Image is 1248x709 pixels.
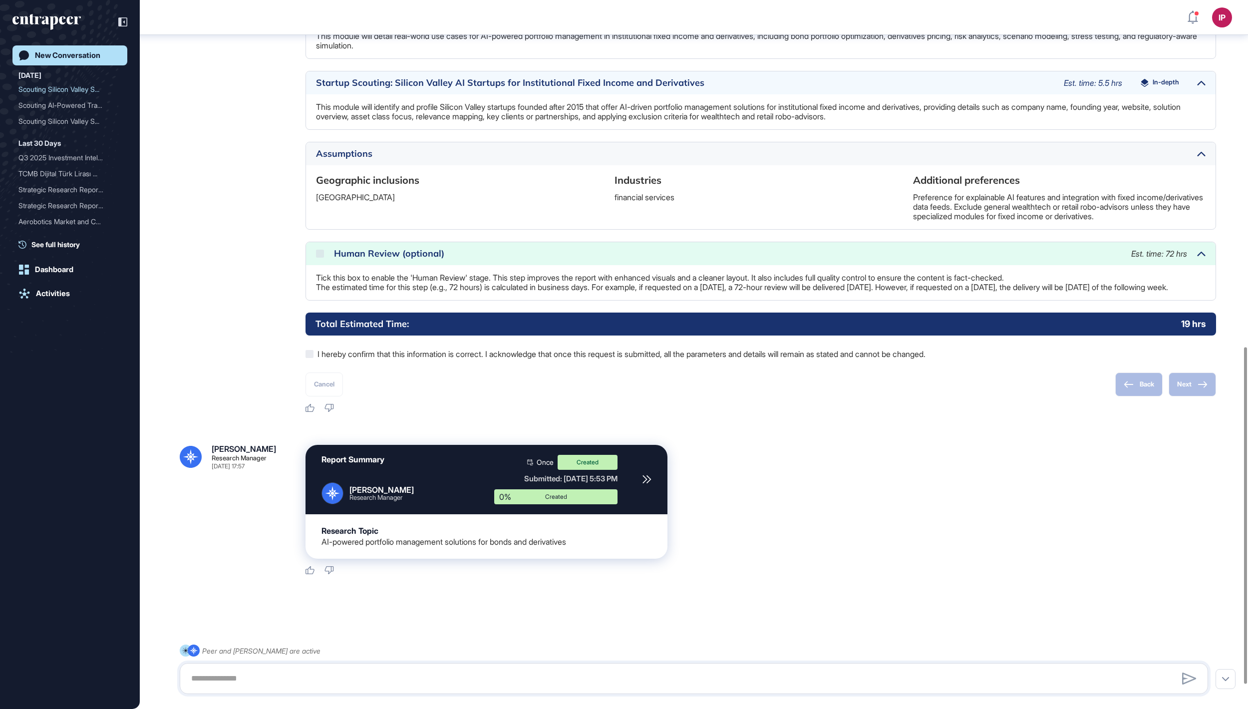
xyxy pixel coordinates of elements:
div: Company Benchmark Analysis for Aerobotics [18,230,121,246]
div: Startup Scouting: Silicon Valley AI Startups for Institutional Fixed Income and Derivatives [316,78,1054,87]
h6: Industries [615,173,907,187]
div: Strategic Research Report... [18,182,113,198]
a: Activities [12,284,127,304]
div: Dashboard [35,265,73,274]
div: [DATE] 17:57 [212,463,245,469]
div: [DATE] [18,69,41,81]
div: Q3 2025 Investment Intell... [18,150,113,166]
div: Last 30 Days [18,137,61,149]
h6: Geographic inclusions [316,173,609,187]
p: 19 hrs [1181,318,1206,330]
div: Scouting AI-Powered Trading Startups in Silicon Valley for Market Insight and Algorithmic Strategies [18,97,121,113]
div: Aerobotics Market and Competitor Analysis in Fruit Agriculture: Use-Case Discovery and Benchmarking [18,214,121,230]
h6: Total Estimated Time: [315,318,409,330]
div: Company Benchmark Analysi... [18,230,113,246]
div: TCMB Dijital Türk Lirası Ekosistemine Katılım Çağrısı için Proje Başvuruları Hazırlama Desteği [18,166,121,182]
div: Research Manager [349,494,414,501]
div: Scouting AI-Powered Tradi... [18,97,113,113]
div: Scouting Silicon Valley S... [18,113,113,129]
div: Peer and [PERSON_NAME] are active [202,645,320,657]
p: [GEOGRAPHIC_DATA] [316,193,609,202]
div: Strategic Research Report on Civil Applications of Manned and Unmanned Aerial Vehicles (UAVs/UAS)... [18,198,121,214]
div: 0% [494,489,525,504]
div: Report Summary [321,455,384,464]
div: TCMB Dijital Türk Lirası ... [18,166,113,182]
p: Preference for explainable AI features and integration with fixed income/derivatives data feeds. ... [913,193,1206,221]
label: I hereby confirm that this information is correct. I acknowledge that once this request is submit... [306,348,1216,360]
button: IP [1212,7,1232,27]
a: New Conversation [12,45,127,65]
p: This module will detail real-world use cases for AI-powered portfolio management in institutional... [316,31,1206,50]
div: Research Topic [321,526,378,536]
span: Est. time: 5.5 hrs [1064,78,1122,88]
div: [PERSON_NAME] [349,485,414,495]
div: entrapeer-logo [12,14,81,30]
div: Scouting Silicon Valley Startups for AI-Driven Portfolio Management Solutions in Bonds and Deriva... [18,81,121,97]
div: New Conversation [35,51,100,60]
div: Created [558,455,618,470]
div: Scouting Silicon Valley S... [18,81,113,97]
a: Dashboard [12,260,127,280]
p: This module will identify and profile Silicon Valley startups founded after 2015 that offer AI-dr... [316,102,1206,121]
span: See full history [31,239,80,250]
div: Activities [36,289,70,298]
span: Est. time: 72 hrs [1131,249,1187,259]
div: Strategic Research Report on Civil Applications of UAVs/UAS: Startup Landscape and Opportunities ... [18,182,121,198]
div: [PERSON_NAME] [212,445,276,453]
span: Once [537,459,554,466]
p: financial services [615,193,907,202]
div: Aerobotics Market and Com... [18,214,113,230]
div: Assumptions [316,149,1187,158]
p: Tick this box to enable the 'Human Review' stage. This step improves the report with enhanced vis... [316,273,1206,292]
div: Scouting Silicon Valley Startups for Innovative Treasury Solutions in Interest Rate and Liquidity... [18,113,121,129]
span: In-depth [1153,79,1179,87]
h6: Additional preferences [913,173,1206,187]
div: Q3 2025 Investment Intelligence Report for Türkiye İş Bankası: Analysis of Startup Funding in Fin... [18,150,121,166]
div: Created [502,494,610,500]
div: Submitted: [DATE] 5:53 PM [494,474,618,483]
div: AI-powered portfolio management solutions for bonds and derivatives [321,537,566,547]
div: Research Manager [212,455,267,461]
a: See full history [18,239,127,250]
div: Human Review (optional) [334,249,1121,258]
div: Strategic Research Report... [18,198,113,214]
